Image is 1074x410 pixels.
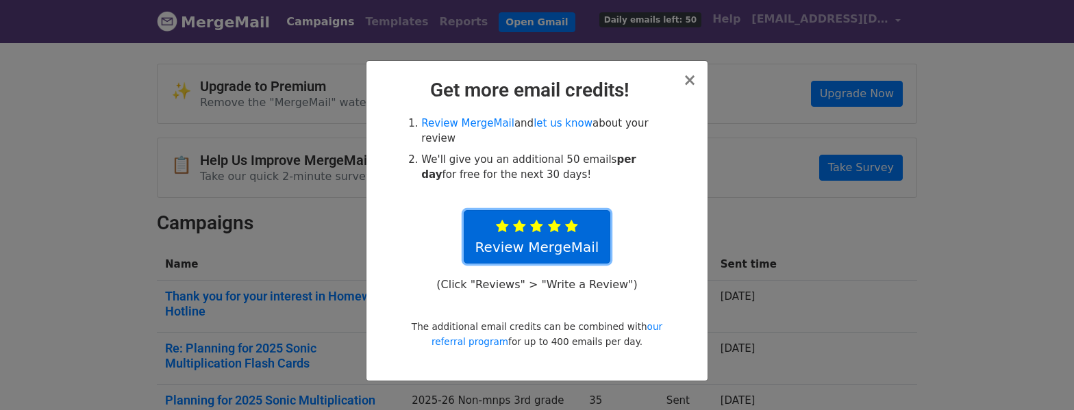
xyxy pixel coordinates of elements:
[421,152,668,183] li: We'll give you an additional 50 emails for free for the next 30 days!
[377,79,697,102] h2: Get more email credits!
[683,71,697,90] span: ×
[432,321,662,347] a: our referral program
[421,153,636,181] strong: per day
[534,117,592,129] a: let us know
[429,277,645,292] p: (Click "Reviews" > "Write a Review")
[1006,344,1074,410] iframe: Chat Widget
[421,116,668,146] li: and about your review
[421,117,514,129] a: Review MergeMail
[464,210,611,264] a: Review MergeMail
[412,321,662,347] small: The additional email credits can be combined with for up to 400 emails per day.
[683,72,697,88] button: Close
